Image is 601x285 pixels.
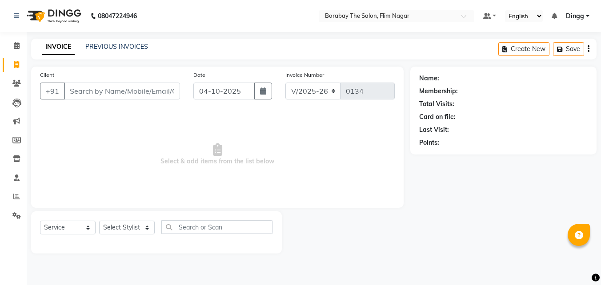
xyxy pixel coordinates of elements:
div: Membership: [419,87,458,96]
label: Date [193,71,205,79]
label: Client [40,71,54,79]
img: logo [23,4,84,28]
input: Search or Scan [161,220,273,234]
a: PREVIOUS INVOICES [85,43,148,51]
button: Create New [498,42,549,56]
button: Save [553,42,584,56]
span: Dingg [566,12,584,21]
span: Select & add items from the list below [40,110,395,199]
div: Total Visits: [419,99,454,109]
input: Search by Name/Mobile/Email/Code [64,83,180,99]
div: Last Visit: [419,125,449,135]
iframe: chat widget [564,249,592,276]
a: INVOICE [42,39,75,55]
button: +91 [40,83,65,99]
div: Card on file: [419,112,456,122]
label: Invoice Number [285,71,324,79]
div: Points: [419,138,439,147]
div: Name: [419,74,439,83]
b: 08047224946 [98,4,137,28]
